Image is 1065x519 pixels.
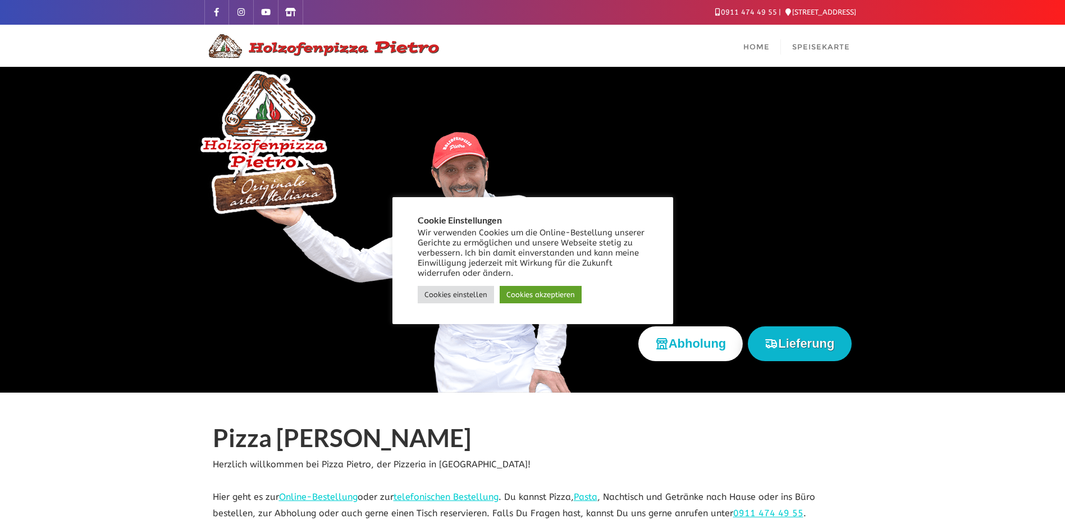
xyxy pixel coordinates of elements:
a: telefonischen Bestellung [394,491,499,502]
a: Cookies akzeptieren [500,286,582,303]
button: Abholung [638,326,743,361]
a: Speisekarte [781,25,861,67]
a: 0911 474 49 55 [733,508,803,518]
a: Pasta [574,491,597,502]
a: [STREET_ADDRESS] [785,8,856,16]
h1: Pizza [PERSON_NAME] [213,424,853,457]
button: Lieferung [748,326,851,361]
a: Home [732,25,781,67]
a: Online-Bestellung [279,491,358,502]
h5: Cookie Einstellungen [418,215,648,225]
div: Wir verwenden Cookies um die Online-Bestellung unserer Gerichte zu ermöglichen und unsere Webseit... [418,228,648,279]
img: Logo [204,33,440,60]
span: Home [743,42,770,51]
a: 0911 474 49 55 [715,8,777,16]
span: Speisekarte [792,42,850,51]
a: Cookies einstellen [418,286,494,303]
